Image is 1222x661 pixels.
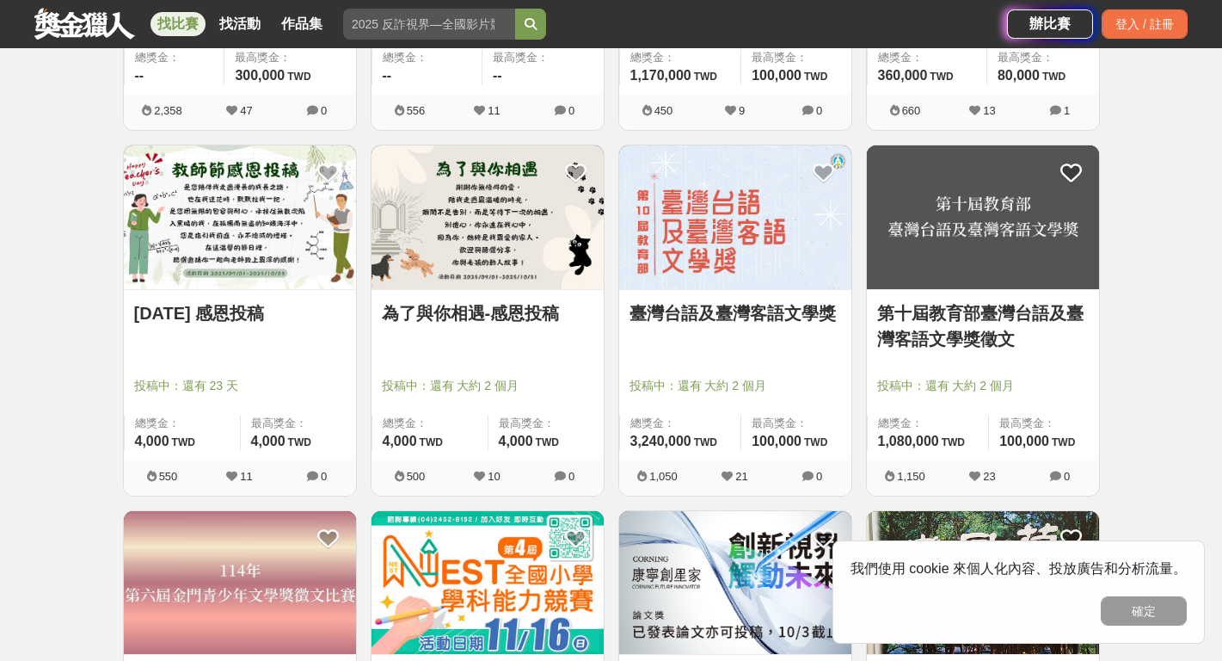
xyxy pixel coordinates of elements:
span: 11 [240,470,252,483]
span: 4,000 [383,434,417,448]
span: 總獎金： [135,49,214,66]
span: 21 [735,470,747,483]
span: -- [383,68,392,83]
span: 13 [983,104,995,117]
a: Cover Image [124,145,356,290]
span: -- [493,68,502,83]
span: 最高獎金： [499,415,593,432]
span: 總獎金： [383,49,472,66]
span: 360,000 [878,68,928,83]
a: 辦比賽 [1007,9,1093,39]
span: 100,000 [752,434,801,448]
span: 450 [654,104,673,117]
span: 0 [816,104,822,117]
a: [DATE] 感恩投稿 [134,300,346,326]
span: 最高獎金： [235,49,345,66]
span: 1,080,000 [878,434,939,448]
span: 總獎金： [878,415,979,432]
span: TWD [930,71,953,83]
span: 100,000 [752,68,801,83]
span: 最高獎金： [999,415,1088,432]
span: 300,000 [235,68,285,83]
img: Cover Image [619,511,851,655]
img: Cover Image [867,145,1099,289]
span: 4,000 [251,434,286,448]
img: Cover Image [372,511,604,655]
img: Cover Image [124,145,356,289]
span: 最高獎金： [493,49,593,66]
span: 1,050 [649,470,678,483]
span: 最高獎金： [251,415,346,432]
span: TWD [288,436,311,448]
span: 550 [159,470,178,483]
span: 556 [407,104,426,117]
span: 23 [983,470,995,483]
span: 最高獎金： [752,49,840,66]
a: 作品集 [274,12,329,36]
span: 投稿中：還有 大約 2 個月 [382,377,593,395]
a: Cover Image [619,145,851,290]
span: 660 [902,104,921,117]
span: 80,000 [998,68,1040,83]
input: 2025 反詐視界—全國影片競賽 [343,9,515,40]
span: TWD [942,436,965,448]
span: 0 [568,470,574,483]
span: 1,170,000 [630,68,691,83]
img: Cover Image [372,145,604,289]
span: TWD [1042,71,1065,83]
span: 2,358 [154,104,182,117]
span: TWD [420,436,443,448]
span: TWD [804,71,827,83]
span: 總獎金： [630,415,731,432]
span: 0 [568,104,574,117]
span: 500 [407,470,426,483]
span: TWD [1052,436,1075,448]
span: -- [135,68,144,83]
span: 我們使用 cookie 來個人化內容、投放廣告和分析流量。 [850,561,1187,576]
span: 投稿中：還有 23 天 [134,377,346,395]
a: 第十屆教育部臺灣台語及臺灣客語文學獎徵文 [877,300,1089,352]
span: 總獎金： [878,49,976,66]
span: TWD [172,436,195,448]
span: 0 [816,470,822,483]
span: 3,240,000 [630,434,691,448]
span: TWD [804,436,827,448]
span: 47 [240,104,252,117]
a: Cover Image [867,145,1099,290]
span: TWD [694,436,717,448]
a: Cover Image [372,145,604,290]
span: 最高獎金： [998,49,1089,66]
img: Cover Image [124,511,356,655]
span: 0 [321,470,327,483]
span: TWD [694,71,717,83]
span: 總獎金： [383,415,477,432]
span: 投稿中：還有 大約 2 個月 [877,377,1089,395]
div: 登入 / 註冊 [1102,9,1188,39]
span: 總獎金： [630,49,731,66]
a: 找活動 [212,12,267,36]
span: 10 [488,470,500,483]
a: 為了與你相遇-感恩投稿 [382,300,593,326]
a: 找比賽 [150,12,206,36]
span: 100,000 [999,434,1049,448]
span: 1 [1064,104,1070,117]
span: 總獎金： [135,415,230,432]
span: 投稿中：還有 大約 2 個月 [629,377,841,395]
span: 0 [321,104,327,117]
span: 4,000 [499,434,533,448]
span: 最高獎金： [752,415,840,432]
span: 11 [488,104,500,117]
span: 1,150 [897,470,925,483]
button: 確定 [1101,596,1187,626]
img: Cover Image [619,145,851,289]
img: Cover Image [867,511,1099,655]
a: 臺灣台語及臺灣客語文學獎 [629,300,841,326]
span: 4,000 [135,434,169,448]
span: 9 [739,104,745,117]
span: TWD [287,71,310,83]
